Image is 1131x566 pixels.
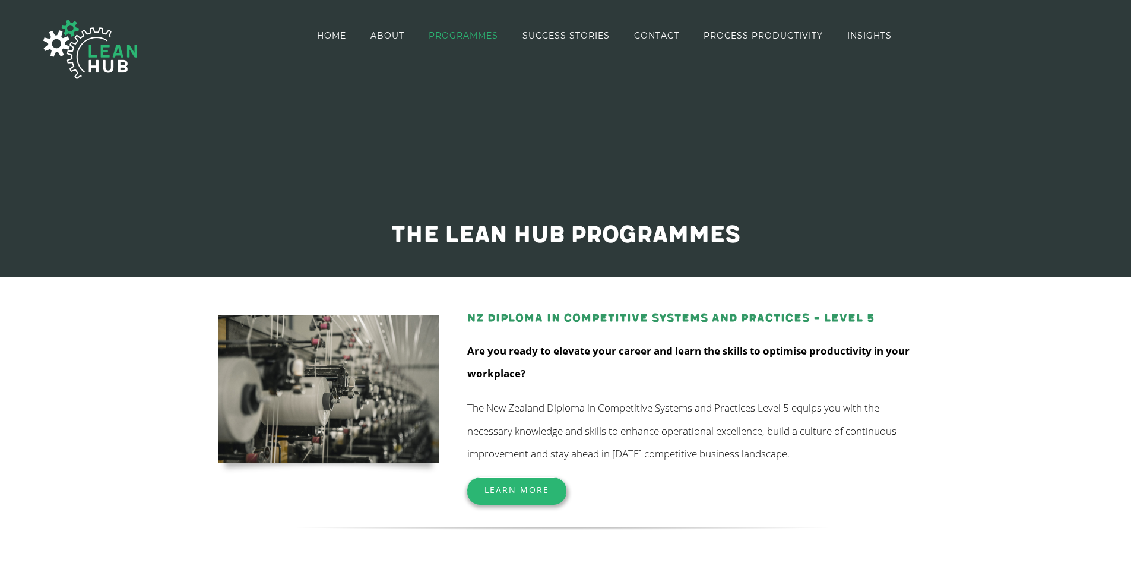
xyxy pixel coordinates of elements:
strong: Are you ready to elevate your career and learn the skills to optimise productivity in your workpl... [467,344,910,380]
span: The Lean Hub programmes [391,221,740,249]
span: PROGRAMMES [429,31,498,40]
span: PROCESS PRODUCTIVITY [704,31,823,40]
a: Learn More [467,477,566,502]
a: SUCCESS STORIES [522,1,610,69]
a: HOME [317,1,346,69]
span: The New Zealand Diploma in Competitive Systems and Practices Level 5 equips you with the necessar... [467,401,896,460]
a: ABOUT [370,1,404,69]
span: CONTACT [634,31,679,40]
a: INSIGHTS [847,1,892,69]
a: CONTACT [634,1,679,69]
span: INSIGHTS [847,31,892,40]
a: PROGRAMMES [429,1,498,69]
span: SUCCESS STORIES [522,31,610,40]
img: The Lean Hub | Optimising productivity with Lean Logo [31,7,150,91]
nav: Main Menu [317,1,892,69]
span: ABOUT [370,31,404,40]
img: kevin-limbri-mBXQCNKbq7E-unsplash [218,315,439,463]
a: NZ Diploma in Competitive Systems and Practices – Level 5 [467,311,875,325]
span: HOME [317,31,346,40]
span: Learn More [484,484,549,495]
a: PROCESS PRODUCTIVITY [704,1,823,69]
